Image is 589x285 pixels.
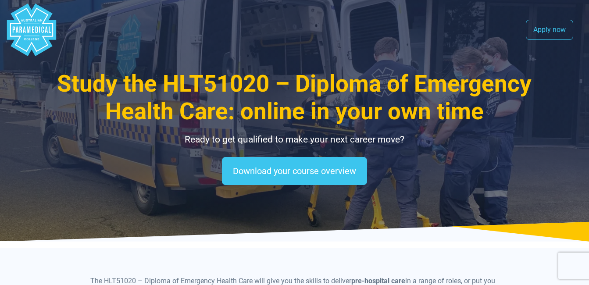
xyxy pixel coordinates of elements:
span: Study the HLT51020 – Diploma of Emergency Health Care: online in your own time [57,70,532,125]
p: Ready to get qualified to make your next career move? [49,133,540,147]
span: The HLT51020 – Diploma of Emergency Health Care will give you the skills to deliver [90,277,351,285]
a: Apply now [526,20,573,40]
b: pre-hospital care [351,277,405,285]
a: Download your course overview [222,157,367,185]
div: Australian Paramedical College [5,4,58,56]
